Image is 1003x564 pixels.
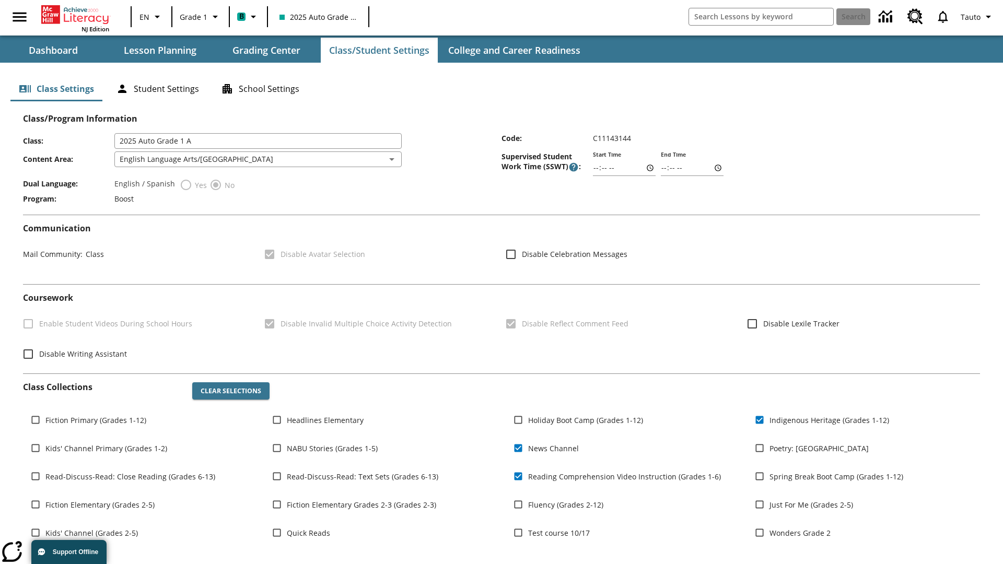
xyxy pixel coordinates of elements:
span: Tauto [961,11,981,22]
a: Notifications [929,3,957,30]
input: Class [114,133,402,149]
span: Disable Lexile Tracker [763,318,839,329]
span: Enable Student Videos During School Hours [39,318,192,329]
h2: Communication [23,224,980,233]
span: B [239,10,244,23]
span: Disable Celebration Messages [522,249,627,260]
button: Support Offline [31,540,107,564]
span: Dual Language : [23,179,114,189]
span: Grade 1 [180,11,207,22]
span: Class : [23,136,114,146]
button: Language: EN, Select a language [135,7,168,26]
span: Spring Break Boot Camp (Grades 1-12) [769,471,903,482]
span: Mail Community : [23,249,83,259]
button: Grading Center [214,38,319,63]
span: Class [83,249,104,259]
span: Wonders Grade 2 [769,527,831,538]
button: Dashboard [1,38,106,63]
span: NJ Edition [81,25,109,33]
span: Program : [23,194,114,204]
h2: Class/Program Information [23,114,980,124]
h2: Class Collections [23,382,184,392]
div: Communication [23,224,980,276]
div: Class/Student Settings [10,76,993,101]
span: Fiction Elementary (Grades 2-5) [45,499,155,510]
label: End Time [661,151,686,159]
span: No [222,180,235,191]
span: Disable Avatar Selection [281,249,365,260]
span: Yes [192,180,207,191]
button: Student Settings [108,76,207,101]
button: Class/Student Settings [321,38,438,63]
span: News Channel [528,443,579,454]
button: Boost Class color is teal. Change class color [233,7,264,26]
button: Open side menu [4,2,35,32]
input: search field [689,8,833,25]
span: Disable Invalid Multiple Choice Activity Detection [281,318,452,329]
span: 2025 Auto Grade 1 A [279,11,357,22]
span: Kids' Channel (Grades 2-5) [45,527,138,538]
span: C11143144 [593,133,631,143]
span: Support Offline [53,548,98,556]
button: College and Career Readiness [440,38,589,63]
span: Fiction Elementary Grades 2-3 (Grades 2-3) [287,499,436,510]
span: Reading Comprehension Video Instruction (Grades 1-6) [528,471,721,482]
span: Headlines Elementary [287,415,364,426]
label: English / Spanish [114,179,175,191]
div: Class Collections [23,374,980,557]
button: Class Settings [10,76,102,101]
div: Home [41,3,109,33]
span: Content Area : [23,154,114,164]
span: Quick Reads [287,527,330,538]
a: Resource Center, Will open in new tab [901,3,929,31]
span: Holiday Boot Camp (Grades 1-12) [528,415,643,426]
span: NABU Stories (Grades 1-5) [287,443,378,454]
button: Profile/Settings [957,7,999,26]
div: Class/Program Information [23,124,980,206]
span: Just For Me (Grades 2-5) [769,499,853,510]
div: English Language Arts/[GEOGRAPHIC_DATA] [114,151,402,167]
span: Read-Discuss-Read: Close Reading (Grades 6-13) [45,471,215,482]
span: Fluency (Grades 2-12) [528,499,603,510]
button: Clear Selections [192,382,270,400]
span: Test course 10/17 [528,527,590,538]
span: EN [139,11,149,22]
label: Start Time [593,151,621,159]
span: Indigenous Heritage (Grades 1-12) [769,415,889,426]
span: Poetry: [GEOGRAPHIC_DATA] [769,443,869,454]
span: Disable Reflect Comment Feed [522,318,628,329]
button: School Settings [213,76,308,101]
span: Boost [114,194,134,204]
span: Code : [501,133,593,143]
button: Lesson Planning [108,38,212,63]
a: Data Center [872,3,901,31]
span: Kids' Channel Primary (Grades 1-2) [45,443,167,454]
button: Supervised Student Work Time is the timeframe when students can take LevelSet and when lessons ar... [568,162,579,172]
div: Coursework [23,293,980,365]
span: Supervised Student Work Time (SSWT) : [501,151,593,172]
span: Read-Discuss-Read: Text Sets (Grades 6-13) [287,471,438,482]
span: Disable Writing Assistant [39,348,127,359]
a: Home [41,4,109,25]
span: Fiction Primary (Grades 1-12) [45,415,146,426]
h2: Course work [23,293,980,303]
button: Grade: Grade 1, Select a grade [176,7,226,26]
